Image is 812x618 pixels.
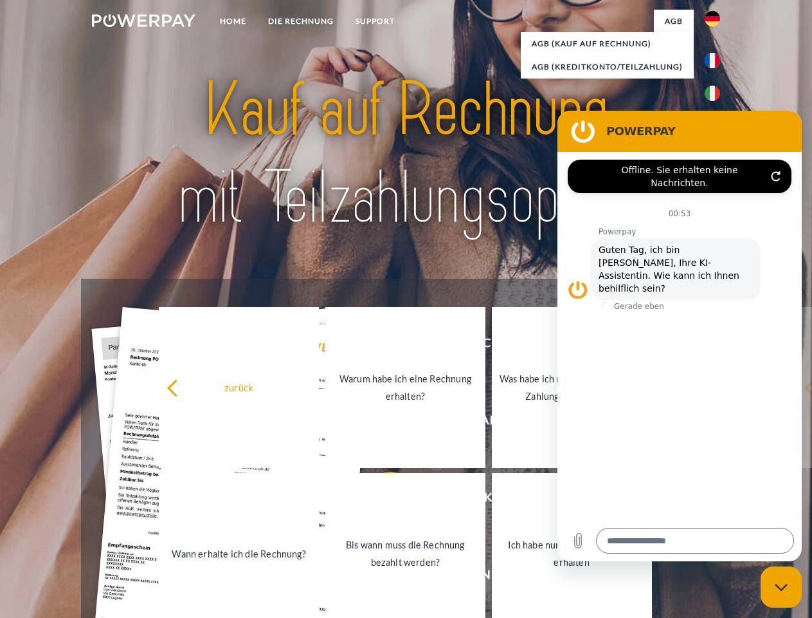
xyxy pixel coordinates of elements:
[705,86,720,101] img: it
[761,566,802,608] iframe: Schaltfläche zum Öffnen des Messaging-Fensters; Konversation läuft
[167,545,311,562] div: Wann erhalte ich die Rechnung?
[167,379,311,396] div: zurück
[123,62,689,247] img: title-powerpay_de.svg
[500,536,644,571] div: Ich habe nur eine Teillieferung erhalten
[92,14,195,27] img: logo-powerpay-white.svg
[257,10,345,33] a: DIE RECHNUNG
[492,307,652,468] a: Was habe ich noch offen, ist meine Zahlung eingegangen?
[705,53,720,68] img: fr
[521,32,694,55] a: AGB (Kauf auf Rechnung)
[654,10,694,33] a: agb
[500,370,644,405] div: Was habe ich noch offen, ist meine Zahlung eingegangen?
[333,370,478,405] div: Warum habe ich eine Rechnung erhalten?
[521,55,694,79] a: AGB (Kreditkonto/Teilzahlung)
[705,11,720,26] img: de
[333,536,478,571] div: Bis wann muss die Rechnung bezahlt werden?
[345,10,406,33] a: SUPPORT
[209,10,257,33] a: Home
[557,111,802,561] iframe: Messaging-Fenster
